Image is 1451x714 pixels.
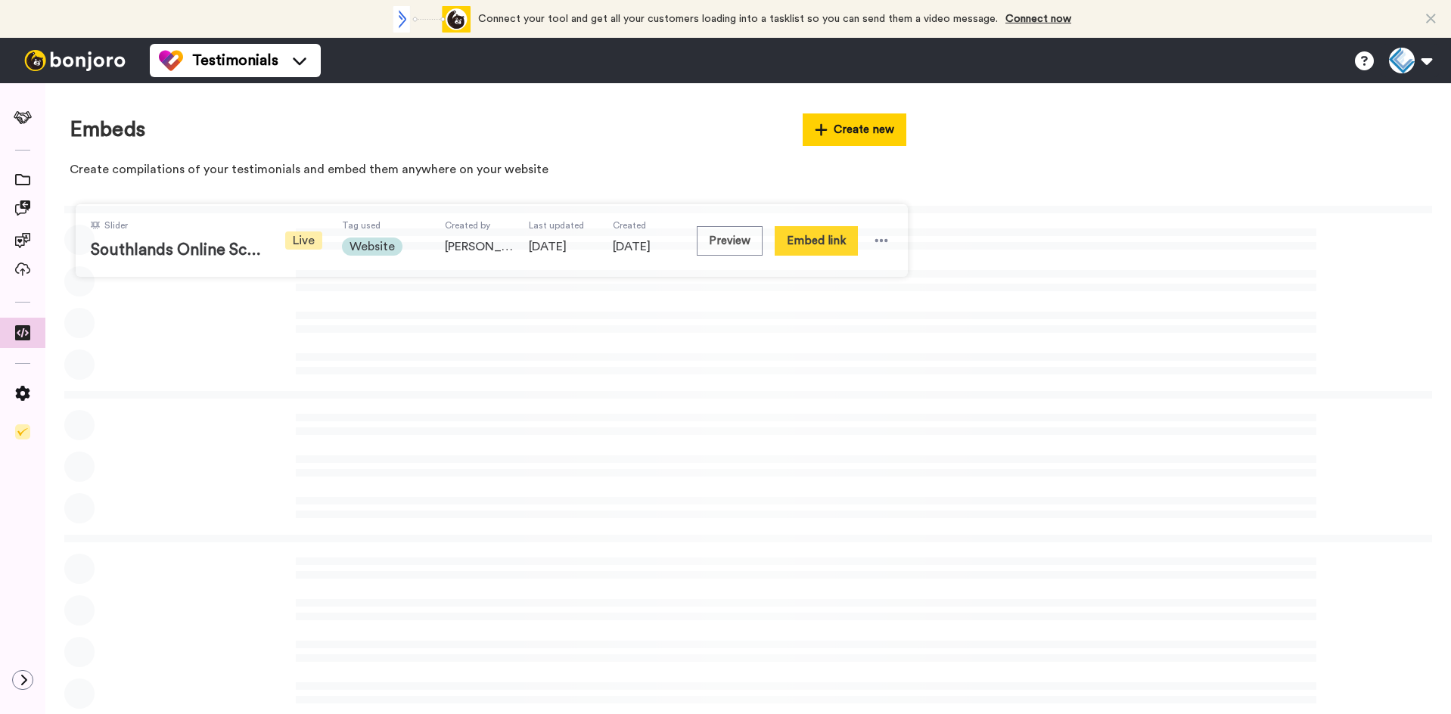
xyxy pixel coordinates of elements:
span: Website [342,237,402,256]
p: Create compilations of your testimonials and embed them anywhere on your website [70,161,906,178]
div: animation [387,6,471,33]
span: [PERSON_NAME] [445,237,513,256]
button: Embed link [775,226,858,256]
span: Testimonials [192,50,278,71]
span: Tag used [342,219,391,231]
span: Slider [104,219,128,231]
h1: Embeds [70,118,145,141]
img: tm-color.svg [159,48,183,73]
button: Preview [697,226,763,256]
span: Created [613,219,681,231]
span: Created by [445,219,513,231]
span: Connect your tool and get all your customers loading into a tasklist so you can send them a video... [478,14,998,24]
span: [DATE] [529,237,597,256]
img: bj-logo-header-white.svg [18,50,132,71]
img: Checklist.svg [15,424,30,439]
button: Create new [803,113,907,146]
span: Southlands Online Schools [91,239,265,262]
span: Live [285,231,322,250]
span: [DATE] [613,237,681,256]
a: Connect now [1005,14,1071,24]
span: Last updated [529,219,597,231]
